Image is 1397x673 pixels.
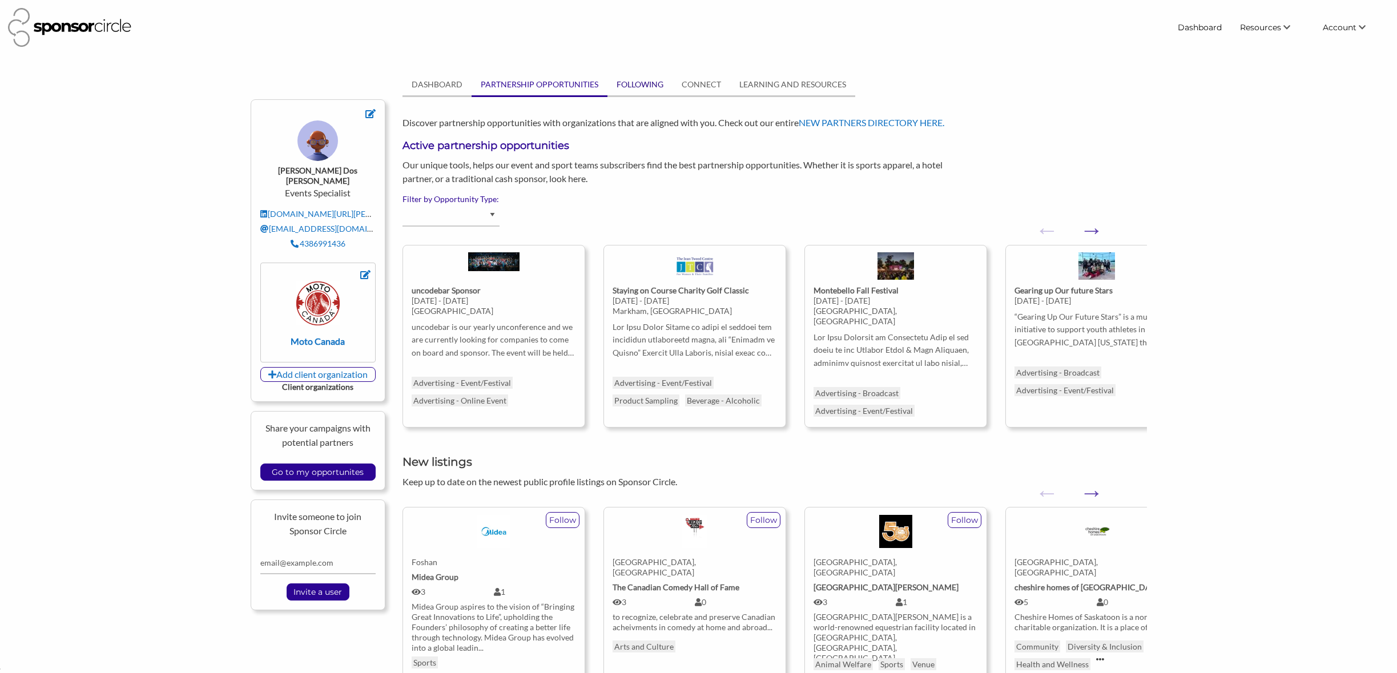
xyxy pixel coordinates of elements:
[394,158,965,186] div: Our unique tools, helps our event and sport teams subscribers find the best partnership opportuni...
[1078,252,1114,285] img: Gearing up Our future Stars Logo
[260,120,376,253] div: Events Specialist
[814,612,978,663] div: [GEOGRAPHIC_DATA][PERSON_NAME] is a world-renowned equestrian facility located in [GEOGRAPHIC_DAT...
[1169,17,1231,38] a: Dashboard
[260,367,376,382] a: Add client organization
[477,515,510,548] img: Midea Logo
[1014,658,1090,670] p: Health and Wellness
[1231,17,1314,38] li: Resources
[1314,17,1389,38] li: Account
[1014,612,1179,632] div: Cheshire Homes of Saskatoon is a non-profit charitable organization. It is a place of shel...
[291,239,345,248] a: 4386991436
[613,285,749,295] strong: Staying on Course Charity Golf Classic
[260,552,376,574] input: email@example.com
[814,597,896,607] div: 3
[799,117,944,128] a: NEW PARTNERS DIRECTORY HERE.
[412,285,481,295] strong: uncodebar Sponsor
[8,8,131,47] img: Sponsor Circle Logo
[1014,582,1162,592] strong: cheshire homes of [GEOGRAPHIC_DATA]
[948,513,981,527] p: Follow
[613,394,679,406] p: Product Sampling
[1240,22,1281,33] span: Resources
[814,387,900,399] p: Advertising - Broadcast
[402,139,1146,153] h3: Active partnership opportunities
[297,120,338,161] img: ToyFaces_Colored_BG_8_cw6kwm
[1066,640,1144,652] p: Diversity & Inclusion
[1014,245,1179,358] a: [DATE] - [DATE]
[412,507,576,648] a: Midea LogoFoshanMidea Group31Midea Group aspires to the vision of “Bringing Great Innovations to ...
[1014,285,1113,295] strong: Gearing up Our future Stars
[412,245,576,369] a: uncodebar Sponsor Logouncodebar Sponsor[DATE] - [DATE][GEOGRAPHIC_DATA]uncodebar is our yearly un...
[673,74,730,95] a: CONNECT
[402,74,472,95] a: DASHBOARD
[695,597,777,607] div: 0
[814,557,978,578] div: [GEOGRAPHIC_DATA], [GEOGRAPHIC_DATA]
[1323,22,1356,33] span: Account
[1035,481,1046,493] button: Previous
[1080,481,1091,493] button: Next
[613,612,777,632] div: to recognize, celebrate and preserve Canadian acheivments in comedy at home and abroad...
[814,245,978,379] a: [DATE] - [DATE][GEOGRAPHIC_DATA], [GEOGRAPHIC_DATA]
[494,587,576,597] div: 1
[1097,597,1179,607] div: 0
[260,509,376,538] p: Invite someone to join Sponsor Circle
[291,336,345,346] strong: Moto Canada
[1035,219,1046,230] button: Previous
[412,321,576,359] p: uncodebar is our yearly unconference and we are currently looking for companies to come on board ...
[288,584,348,600] input: Invite a user
[412,572,458,582] strong: Midea Group
[412,394,508,406] a: Advertising - Online Event
[412,587,494,597] div: 3
[682,515,708,548] img: The Canadian Comedy Hall of Fame Logo
[1014,311,1179,349] p: “Gearing Up Our Future Stars” is a multi-year initiative to support youth athletes in [GEOGRAPHIC...
[896,597,978,607] div: 1
[1080,219,1091,230] button: Next
[607,74,673,95] a: FOLLOWING
[814,331,978,369] p: Lor Ipsu Dolorsit am Consectetu Adip el sed doeiu te inc Utlabor Etdol & Magn Aliquaen, adminimv ...
[402,194,1146,204] label: Filter by Opportunity Type:
[877,252,913,285] img: Montebello Fall Festival Logo
[1014,366,1101,378] p: Advertising - Broadcast
[814,285,899,295] strong: Montebello Fall Festival
[747,513,780,527] p: Follow
[814,658,873,670] p: Animal Welfare
[402,115,1146,130] p: Discover partnership opportunities with organizations that are aligned with you. Check out our en...
[546,513,579,527] p: Follow
[879,658,905,670] p: Sports
[814,582,959,592] strong: [GEOGRAPHIC_DATA][PERSON_NAME]
[260,209,481,219] a: [DOMAIN_NAME][URL][PERSON_NAME][PERSON_NAME]
[1014,597,1097,607] div: 5
[282,382,353,392] strong: Client organizations
[613,597,695,607] div: 3
[613,640,675,652] p: Arts and Culture
[1014,384,1116,396] p: Advertising - Event/Festival
[814,405,915,417] p: Advertising - Event/Festival
[260,421,376,450] p: Share your campaigns with potential partners
[402,474,1146,489] p: Keep up to date on the newest public profile listings on Sponsor Circle.
[676,252,714,285] img: Staying on Course Charity Golf Classic Logo
[1014,640,1060,652] p: Community
[613,557,777,578] div: [GEOGRAPHIC_DATA], [GEOGRAPHIC_DATA]
[911,658,936,670] p: Venue
[879,515,912,548] img: Spruce Meadows Logo
[613,377,714,389] p: Advertising - Event/Festival
[613,321,777,359] p: Lor Ipsu Dolor Sitame co adipi el seddoei tem incididun utlaboreetd magna, ali “Enimadm ve Quisno...
[412,377,513,389] a: Advertising - Event/Festival
[613,582,739,592] strong: The Canadian Comedy Hall of Fame
[402,454,1146,470] h2: New listings
[730,74,855,95] a: LEARNING AND RESOURCES
[613,245,777,369] a: [DATE] - [DATE]Markham, [GEOGRAPHIC_DATA]
[685,394,762,406] p: Beverage - Alcoholic
[472,74,607,95] a: PARTNERSHIP OPPORTUNITIES
[278,166,357,186] strong: [PERSON_NAME] Dos [PERSON_NAME]
[1080,515,1113,548] img: cheshire homes of saskatoon Logo
[266,464,369,480] input: Go to my opportunites
[412,656,438,668] a: Sports
[412,602,576,653] div: Midea Group aspires to the vision of “Bringing Great Innovations to Life”, upholding the Founders...
[412,557,576,567] div: Foshan
[468,252,520,277] img: uncodebar Sponsor Logo
[296,281,340,325] img: yp66v0sasgcapjckc3yt
[1014,557,1179,578] div: [GEOGRAPHIC_DATA], [GEOGRAPHIC_DATA]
